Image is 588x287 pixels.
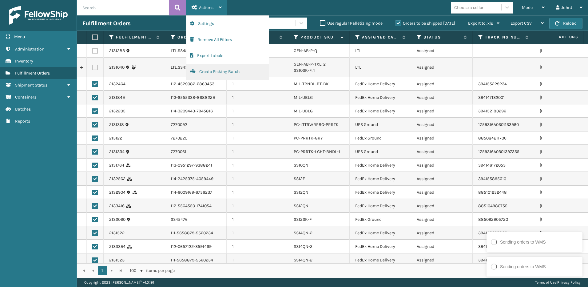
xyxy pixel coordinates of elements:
[478,257,507,263] a: 394143003990
[98,266,107,275] a: 1
[9,6,68,25] img: logo
[300,34,338,40] label: Product SKU
[15,59,33,64] span: Inventory
[186,48,269,64] button: Export Labels
[478,176,506,181] a: 394155895610
[227,131,288,145] td: 1
[500,264,546,270] div: Sending orders to WMS
[294,190,308,195] a: SS12QN
[294,68,315,73] a: SS10SK-F: 1
[165,240,227,253] td: 112-0657122-3591469
[478,95,505,100] a: 394147132001
[350,172,411,186] td: FedEx Home Delivery
[227,104,288,118] td: 1
[165,253,227,267] td: 111-5658879-5560234
[165,172,227,186] td: 114-2425375-4059449
[411,172,473,186] td: Assigned
[350,104,411,118] td: FedEx Home Delivery
[109,244,125,250] a: 2133394
[294,163,308,168] a: SS10QN
[478,230,507,236] a: 394143005890
[227,213,288,226] td: 1
[294,108,313,114] a: MIL-UBLG
[227,145,288,159] td: 1
[227,199,288,213] td: 1
[14,34,25,39] span: Menu
[411,253,473,267] td: Assigned
[186,16,269,32] button: Settings
[350,77,411,91] td: FedEx Home Delivery
[294,217,312,222] a: SS12SK-F
[350,186,411,199] td: FedEx Home Delivery
[116,34,153,40] label: Fulfillment Order Id
[294,230,312,236] a: SS14QN-2
[320,21,383,26] label: Use regular Palletizing mode
[15,71,50,76] span: Fulfillment Orders
[478,81,507,87] a: 394155229234
[130,266,175,275] span: items per page
[411,186,473,199] td: Assigned
[227,226,288,240] td: 1
[15,46,44,52] span: Administration
[549,18,582,29] button: Reload
[350,91,411,104] td: FedEx Home Delivery
[109,122,124,128] a: 2131318
[294,62,326,67] a: GEN-AB-P-TXL: 2
[294,95,313,100] a: MIL-UBLG
[165,91,227,104] td: 113-6555338-8688229
[411,226,473,240] td: Assigned
[522,5,533,10] span: Mode
[411,240,473,253] td: Assigned
[15,95,36,100] span: Containers
[109,81,125,87] a: 2132464
[109,203,125,209] a: 2133416
[183,268,581,274] div: 1 - 19 of 19 items
[362,34,399,40] label: Assigned Carrier Service
[294,257,312,263] a: SS14QN-2
[109,108,125,114] a: 2132205
[177,34,215,40] label: Order Number
[109,95,125,101] a: 2131849
[109,64,125,71] a: 2131040
[350,58,411,77] td: LTL
[485,34,522,40] label: Tracking Number
[294,149,340,154] a: PC-PRRTK-LGHT-BNDL-1
[511,21,532,26] span: Export CSV
[109,257,125,263] a: 2131523
[199,5,213,10] span: Actions
[294,122,339,127] a: PC-LTTRWRPBG-PRRTK
[423,34,461,40] label: Status
[350,145,411,159] td: UPS Ground
[478,190,507,195] a: 885101252448
[165,145,227,159] td: 7270061
[539,32,582,42] span: Actions
[411,131,473,145] td: Assigned
[165,199,227,213] td: 112-5564550-1741054
[411,159,473,172] td: Assigned
[411,91,473,104] td: Assigned
[130,268,139,274] span: 100
[186,64,269,80] button: Create Picking Batch
[15,119,30,124] span: Reports
[165,159,227,172] td: 113-0951297-9388241
[109,176,125,182] a: 2132562
[350,131,411,145] td: FedEx Ground
[478,108,506,114] a: 394152180296
[478,203,507,208] a: 885104980755
[109,149,125,155] a: 2131334
[350,226,411,240] td: FedEx Home Delivery
[454,4,483,11] div: Choose a seller
[165,226,227,240] td: 111-5658879-5560234
[109,216,125,223] a: 2132060
[109,189,125,196] a: 2132904
[186,32,269,48] button: Remove All Filters
[478,217,508,222] a: 885092905720
[411,104,473,118] td: Assigned
[294,81,329,87] a: MIL-TRNDL-BT-BK
[82,20,130,27] h3: Fulfillment Orders
[227,253,288,267] td: 1
[227,118,288,131] td: 1
[468,21,493,26] span: Export to .xls
[500,239,546,245] div: Sending orders to WMS
[165,58,227,77] td: LTL.SS45450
